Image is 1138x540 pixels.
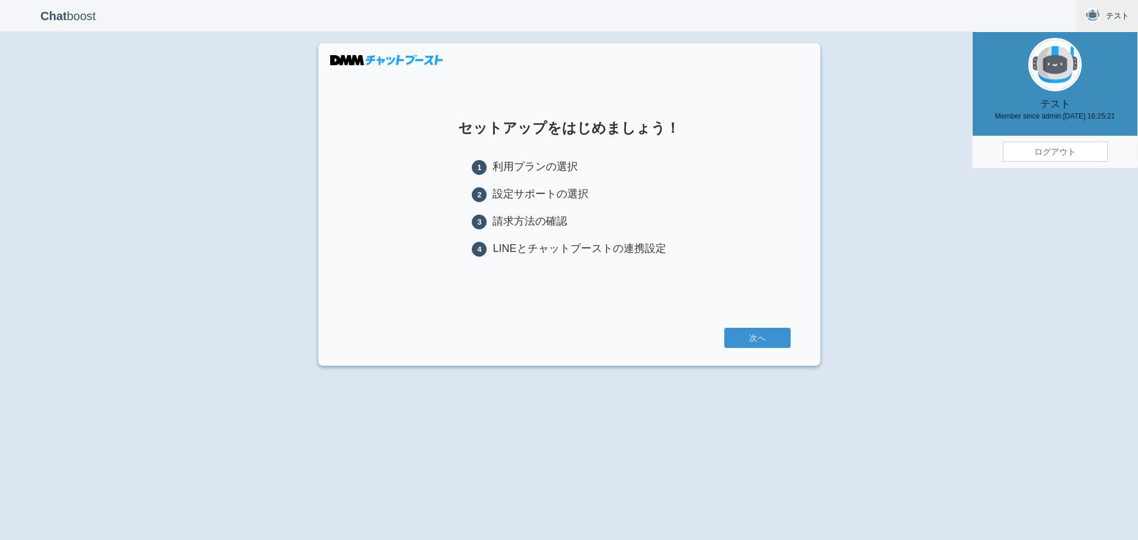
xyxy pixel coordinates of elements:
[472,159,666,175] li: 利用プランの選択
[472,187,666,202] li: 設定サポートの選択
[330,55,443,65] img: DMMチャットブースト
[979,97,1131,122] p: テスト
[40,9,66,23] b: Chat
[472,242,487,257] span: 4
[472,160,487,175] span: 1
[472,187,487,202] span: 2
[1106,10,1129,22] span: テスト
[472,241,666,257] li: LINEとチャットブーストの連携設定
[979,111,1131,122] small: Member since admin [DATE] 16:25:21
[348,120,791,136] h1: セットアップをはじめましょう！
[1028,38,1082,91] img: User Image
[1003,142,1108,162] a: ログアウト
[724,328,791,348] a: 次へ
[9,1,127,31] p: boost
[1085,8,1100,23] img: User Image
[472,215,487,229] span: 3
[472,214,666,229] li: 請求方法の確認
